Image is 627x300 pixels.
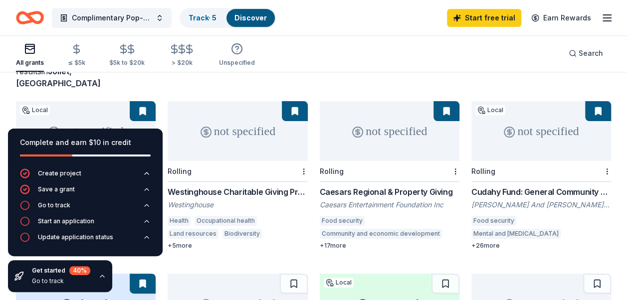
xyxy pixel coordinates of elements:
[320,101,459,161] div: not specified
[20,168,151,184] button: Create project
[471,242,611,250] div: + 26 more
[471,167,495,175] div: Rolling
[471,200,611,210] div: [PERSON_NAME] And [PERSON_NAME] Fund
[222,229,262,239] div: Biodiversity
[320,229,442,239] div: Community and economic development
[168,216,191,226] div: Health
[525,9,597,27] a: Earn Rewards
[16,101,156,161] div: not specified
[320,216,365,226] div: Food security
[579,47,603,59] span: Search
[38,185,75,193] div: Save a grant
[20,216,151,232] button: Start an application
[38,217,94,225] div: Start an application
[320,200,459,210] div: Caesars Entertainment Foundation Inc
[168,101,307,250] a: not specifiedRollingWestinghouse Charitable Giving ProgramWestinghouseHealthOccupational healthLa...
[168,200,307,210] div: Westinghouse
[219,59,255,67] div: Unspecified
[38,169,81,177] div: Create project
[16,59,44,67] div: All grants
[471,216,516,226] div: Food security
[195,216,257,226] div: Occupational health
[266,229,299,239] div: Air quality
[16,101,156,229] a: not specifiedLocalRollingHormel Foods Corporation DonationsHormel Foods CorporationFood securityE...
[16,39,44,72] button: All grants
[109,59,145,67] div: $5k to $20k
[324,278,354,288] div: Local
[52,8,172,28] button: Complimentary Pop-Up Nutrition Stations
[168,167,192,175] div: Rolling
[320,101,459,250] a: not specifiedRollingCaesars Regional & Property GivingCaesars Entertainment Foundation IncFood se...
[20,200,151,216] button: Go to track
[20,137,151,149] div: Complete and earn $10 in credit
[20,232,151,248] button: Update application status
[69,266,90,275] div: 40 %
[180,8,276,28] button: Track· 5Discover
[16,6,44,29] a: Home
[16,65,156,89] div: results
[471,101,611,250] a: not specifiedLocalRollingCudahy Fund: General Community Grants[PERSON_NAME] And [PERSON_NAME] Fun...
[189,13,216,22] a: Track· 5
[168,186,307,198] div: Westinghouse Charitable Giving Program
[320,167,344,175] div: Rolling
[471,186,611,198] div: Cudahy Fund: General Community Grants
[109,39,145,72] button: $5k to $20k
[38,201,70,209] div: Go to track
[38,233,113,241] div: Update application status
[475,105,505,115] div: Local
[561,43,611,63] button: Search
[169,59,195,67] div: > $20k
[234,13,267,22] a: Discover
[168,101,307,161] div: not specified
[68,59,85,67] div: ≤ $5k
[169,39,195,72] button: > $20k
[168,242,307,250] div: + 5 more
[72,12,152,24] span: Complimentary Pop-Up Nutrition Stations
[320,242,459,250] div: + 17 more
[471,101,611,161] div: not specified
[20,184,151,200] button: Save a grant
[32,266,90,275] div: Get started
[168,229,218,239] div: Land resources
[32,277,90,285] div: Go to track
[219,39,255,72] button: Unspecified
[447,9,521,27] a: Start free trial
[68,39,85,72] button: ≤ $5k
[471,229,561,239] div: Mental and [MEDICAL_DATA]
[320,186,459,198] div: Caesars Regional & Property Giving
[20,105,50,115] div: Local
